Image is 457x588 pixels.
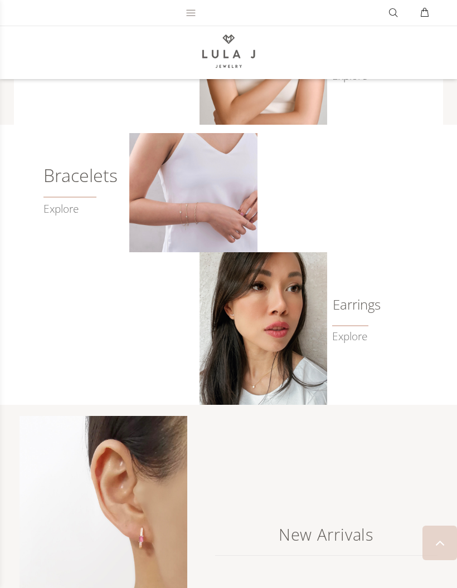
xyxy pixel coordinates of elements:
[332,70,367,82] a: Explore
[215,511,437,555] a: New Arrivals
[332,299,362,310] a: Earrings
[129,133,257,252] img: Crafted Gold Bracelets from Lula J Jewelry
[200,252,328,405] img: Classic Earrings from LulaJ Jewelry
[332,330,367,343] a: Explore
[422,526,457,560] a: BACK TO TOP
[43,190,118,215] a: Explore
[43,170,118,181] h6: Bracelets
